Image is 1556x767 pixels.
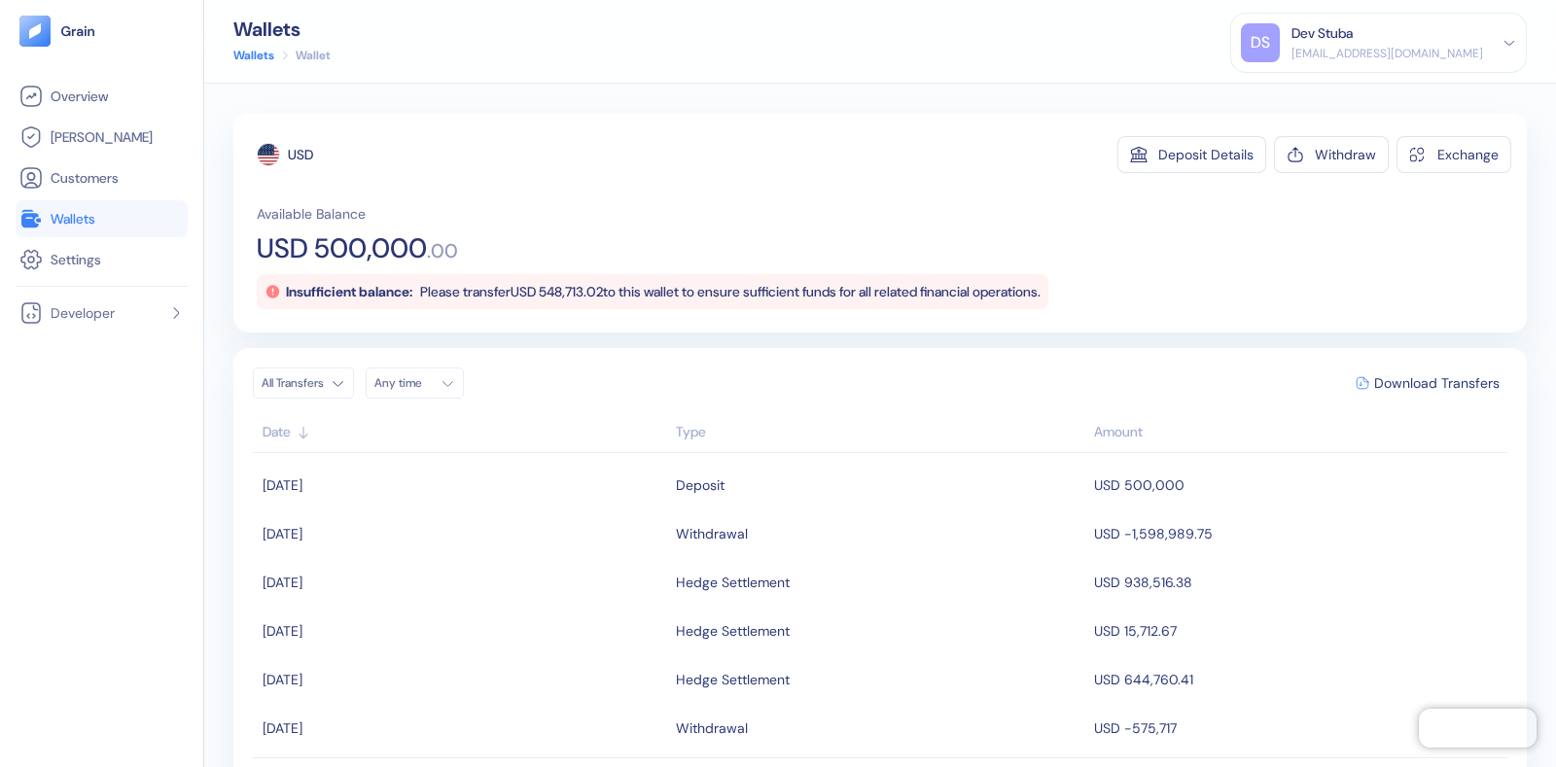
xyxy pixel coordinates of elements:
span: Developer [51,303,115,323]
span: Please transfer USD 548,713.02 to this wallet to ensure sufficient funds for all related financia... [420,283,1041,300]
td: [DATE] [253,461,671,509]
div: Hedge Settlement [676,614,790,647]
span: Overview [51,87,108,106]
div: Hedge Settlement [676,663,790,696]
div: USD [288,145,313,164]
div: Any time [374,375,433,391]
div: Deposit Details [1158,148,1254,161]
span: USD 500,000 [257,235,427,262]
a: Overview [19,85,184,108]
div: Dev Stuba [1291,23,1353,44]
button: Withdraw [1274,136,1389,173]
a: Wallets [19,207,184,230]
a: [PERSON_NAME] [19,125,184,149]
a: Wallets [233,47,274,64]
button: Any time [366,367,464,399]
td: [DATE] [253,509,671,558]
div: [EMAIL_ADDRESS][DOMAIN_NAME] [1291,45,1483,62]
span: Available Balance [257,204,366,224]
a: Settings [19,248,184,271]
div: Wallets [233,19,331,39]
td: USD 500,000 [1089,461,1507,509]
td: USD -575,717 [1089,704,1507,752]
div: Exchange [1437,148,1499,161]
td: [DATE] [253,607,671,655]
button: Deposit Details [1117,136,1266,173]
div: Sort ascending [263,422,666,442]
td: [DATE] [253,558,671,607]
button: Exchange [1397,136,1511,173]
div: DS [1241,23,1280,62]
div: Sort descending [1094,422,1498,442]
td: [DATE] [253,655,671,704]
span: Customers [51,168,119,188]
span: Settings [51,250,101,269]
span: [PERSON_NAME] [51,127,153,147]
td: USD -1,598,989.75 [1089,509,1507,558]
span: Download Transfers [1374,376,1500,390]
div: Withdraw [1315,148,1376,161]
div: Deposit [676,469,725,502]
div: Sort ascending [676,422,1084,442]
iframe: Chatra live chat [1419,709,1537,748]
div: Withdrawal [676,712,748,745]
span: . 00 [427,241,458,261]
span: Insufficient balance: [286,283,412,300]
div: Hedge Settlement [676,566,790,599]
span: Wallets [51,209,95,228]
td: [DATE] [253,704,671,752]
img: logo [60,24,96,38]
img: logo-tablet-V2.svg [19,16,51,47]
td: USD 938,516.38 [1089,558,1507,607]
div: Withdrawal [676,517,748,550]
td: USD 15,712.67 [1089,607,1507,655]
button: Download Transfers [1348,368,1507,398]
td: USD 644,760.41 [1089,655,1507,704]
a: Customers [19,166,184,190]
